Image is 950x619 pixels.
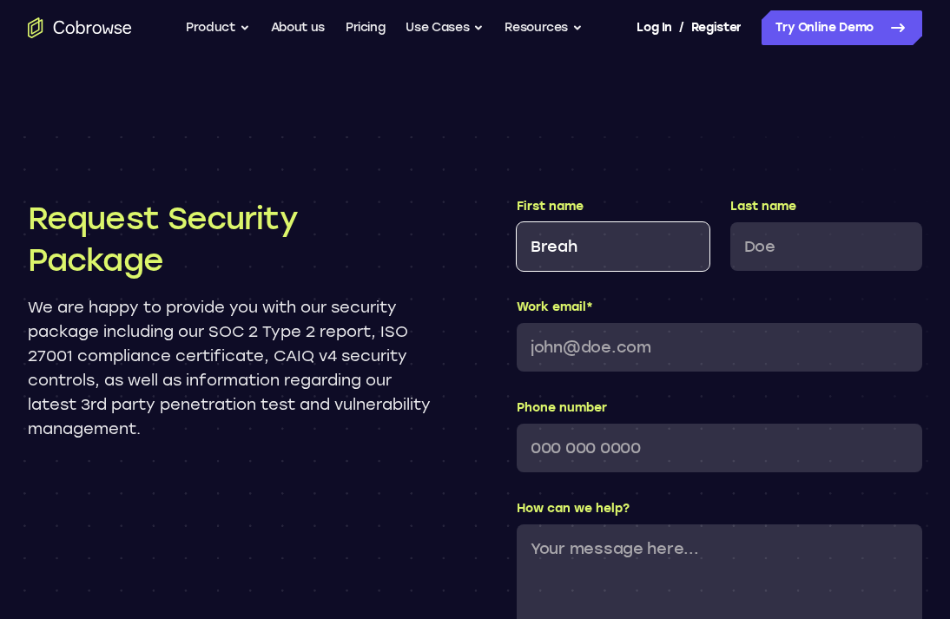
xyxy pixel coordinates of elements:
[517,300,586,314] span: Work email
[505,10,583,45] button: Resources
[517,400,607,415] span: Phone number
[730,222,923,271] input: Doe
[517,501,630,516] span: How can we help?
[28,198,433,281] h2: Request Security Package
[271,10,325,45] a: About us
[346,10,386,45] a: Pricing
[637,10,671,45] a: Log In
[186,10,250,45] button: Product
[517,424,922,472] input: 000 000 0000
[28,295,433,441] p: We are happy to provide you with our security package including our SOC 2 Type 2 report, ISO 2700...
[28,17,132,38] a: Go to the home page
[679,17,684,38] span: /
[517,222,709,271] input: John
[406,10,484,45] button: Use Cases
[517,323,922,372] input: john@doe.com
[517,199,584,214] span: First name
[691,10,742,45] a: Register
[762,10,922,45] a: Try Online Demo
[730,199,796,214] span: Last name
